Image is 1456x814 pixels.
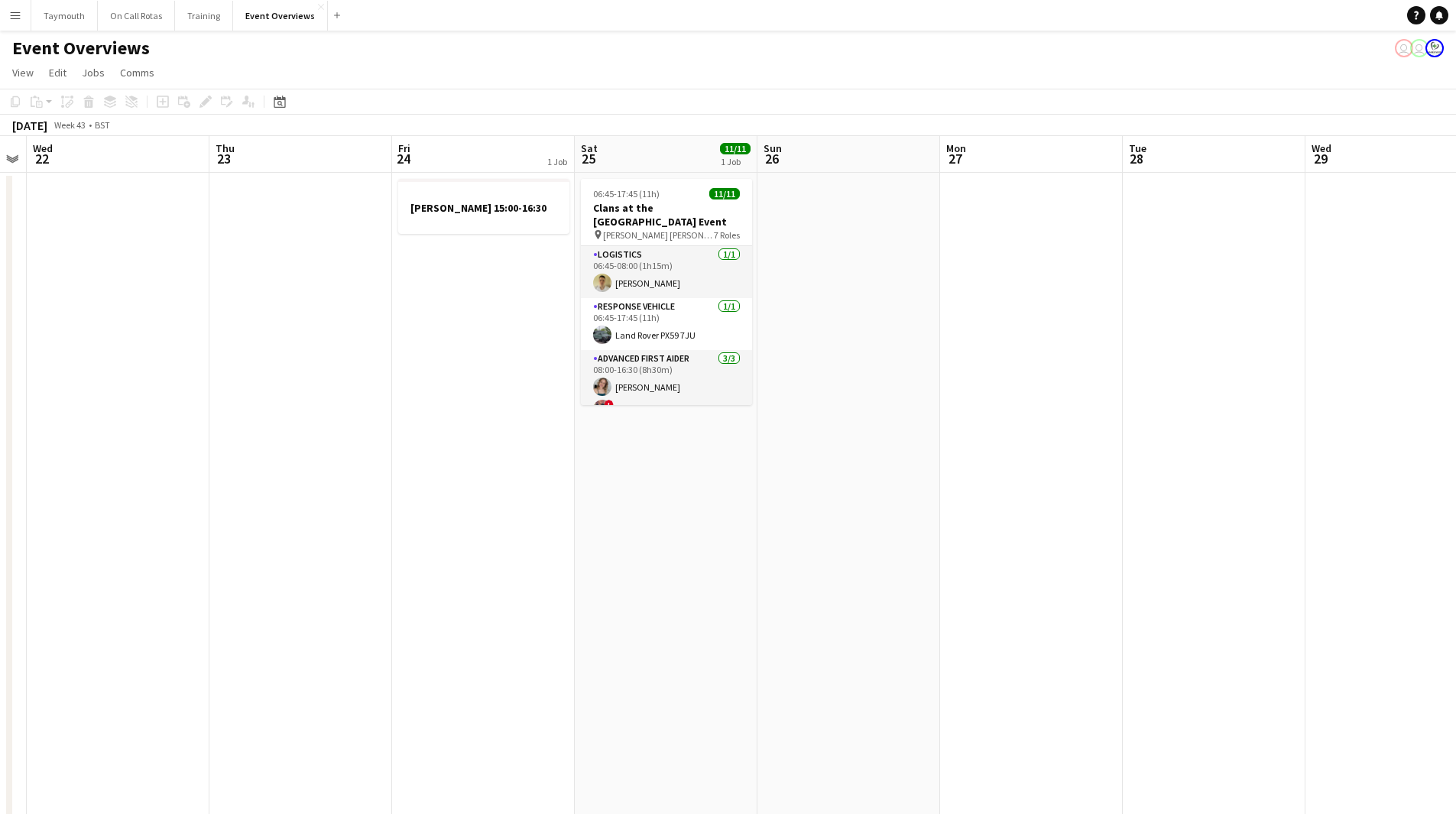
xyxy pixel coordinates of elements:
h3: Clans at the [GEOGRAPHIC_DATA] Event [581,201,752,229]
button: Taymouth [31,1,98,31]
span: 23 [213,150,235,167]
span: [PERSON_NAME] [PERSON_NAME] [603,229,714,241]
app-job-card: [PERSON_NAME] 15:00-16:30 [398,179,569,234]
span: Tue [1129,141,1146,155]
span: Mon [946,141,966,155]
a: View [6,63,40,83]
button: Training [175,1,233,31]
app-card-role: Response Vehicle1/106:45-17:45 (11h)Land Rover PX59 7JU [581,298,752,350]
app-user-avatar: Operations Team [1395,39,1413,57]
span: Edit [49,66,66,79]
span: 24 [396,150,410,167]
h3: [PERSON_NAME] 15:00-16:30 [398,201,569,215]
span: 06:45-17:45 (11h) [593,188,660,199]
span: Sat [581,141,598,155]
a: Jobs [76,63,111,83]
button: On Call Rotas [98,1,175,31]
h1: Event Overviews [12,37,150,60]
app-user-avatar: Operations Manager [1425,39,1444,57]
app-user-avatar: Operations Team [1410,39,1428,57]
span: Sun [764,141,782,155]
span: 29 [1309,150,1331,167]
span: Jobs [82,66,105,79]
div: BST [95,119,110,131]
span: 11/11 [720,143,751,154]
span: 11/11 [709,188,740,199]
span: 26 [761,150,782,167]
a: Edit [43,63,73,83]
span: 28 [1127,150,1146,167]
span: Wed [33,141,53,155]
div: 1 Job [721,156,750,167]
span: Week 43 [50,119,89,131]
span: 22 [31,150,53,167]
app-job-card: 06:45-17:45 (11h)11/11Clans at the [GEOGRAPHIC_DATA] Event [PERSON_NAME] [PERSON_NAME]7 RolesLogi... [581,179,752,405]
span: Thu [216,141,235,155]
span: 27 [944,150,966,167]
span: Wed [1312,141,1331,155]
div: 1 Job [547,156,567,167]
span: Fri [398,141,410,155]
button: Event Overviews [233,1,328,31]
div: [DATE] [12,118,47,133]
span: 25 [579,150,598,167]
app-card-role: Logistics1/106:45-08:00 (1h15m)[PERSON_NAME] [581,246,752,298]
span: 7 Roles [714,229,740,241]
span: Comms [120,66,154,79]
span: ! [605,400,614,409]
app-card-role: Advanced First Aider3/308:00-16:30 (8h30m)[PERSON_NAME]![PERSON_NAME] [581,350,752,446]
span: View [12,66,34,79]
a: Comms [114,63,161,83]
